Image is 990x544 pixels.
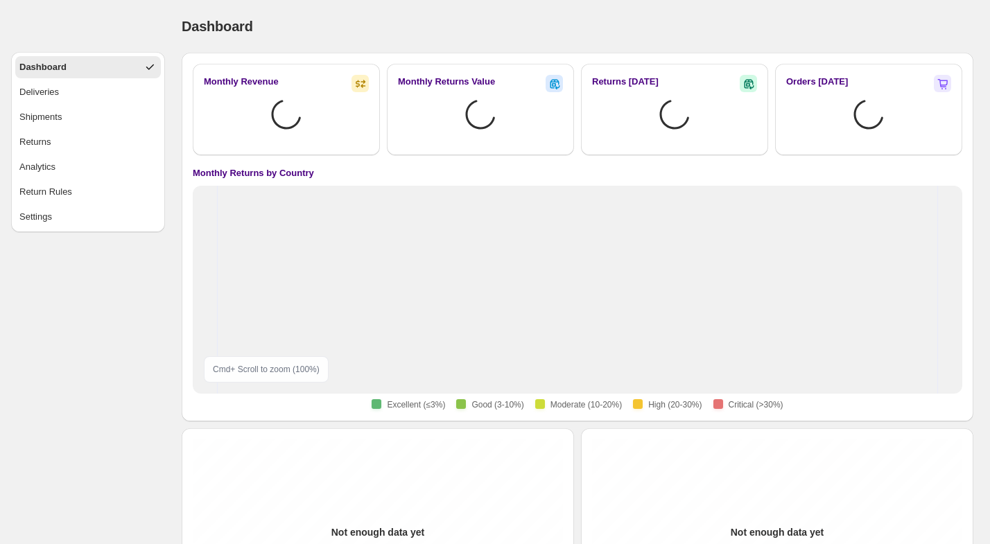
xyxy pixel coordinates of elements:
div: Analytics [19,160,55,174]
button: Settings [15,206,161,228]
h4: Monthly Returns by Country [193,166,314,180]
span: High (20-30%) [648,399,702,410]
div: Settings [19,210,52,224]
button: Returns [15,131,161,153]
span: Moderate (10-20%) [550,399,622,410]
h2: Monthly Returns Value [398,75,495,89]
button: Deliveries [15,81,161,103]
div: Shipments [19,110,62,124]
h2: Monthly Revenue [204,75,279,89]
button: Analytics [15,156,161,178]
button: Dashboard [15,56,161,78]
div: Deliveries [19,85,59,99]
h2: Returns [DATE] [592,75,659,89]
button: Shipments [15,106,161,128]
span: Dashboard [182,19,253,34]
button: Return Rules [15,181,161,203]
h2: Orders [DATE] [786,75,848,89]
div: Returns [19,135,51,149]
div: Cmd + Scroll to zoom ( 100 %) [204,356,329,383]
span: Excellent (≤3%) [387,399,445,410]
div: Return Rules [19,185,72,199]
span: Good (3-10%) [471,399,523,410]
div: Dashboard [19,60,67,74]
span: Critical (>30%) [729,399,783,410]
